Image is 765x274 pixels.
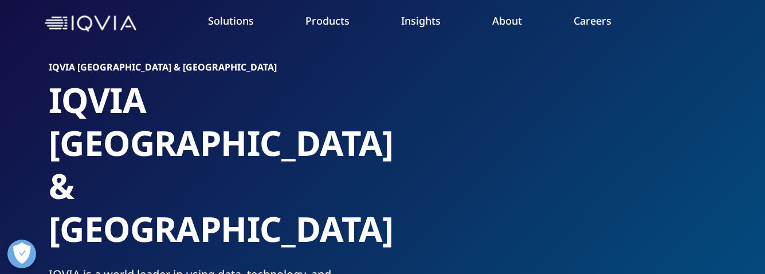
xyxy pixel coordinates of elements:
[208,14,254,28] a: Solutions
[45,15,136,32] img: IQVIA Healthcare Information Technology and Pharma Clinical Research Company
[49,79,378,267] h1: IQVIA [GEOGRAPHIC_DATA] & [GEOGRAPHIC_DATA]
[574,14,611,28] a: Careers
[7,240,36,268] button: Open Preferences
[401,14,441,28] a: Insights
[49,62,378,79] h6: IQVIA [GEOGRAPHIC_DATA] & [GEOGRAPHIC_DATA]
[492,14,522,28] a: About
[305,14,350,28] a: Products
